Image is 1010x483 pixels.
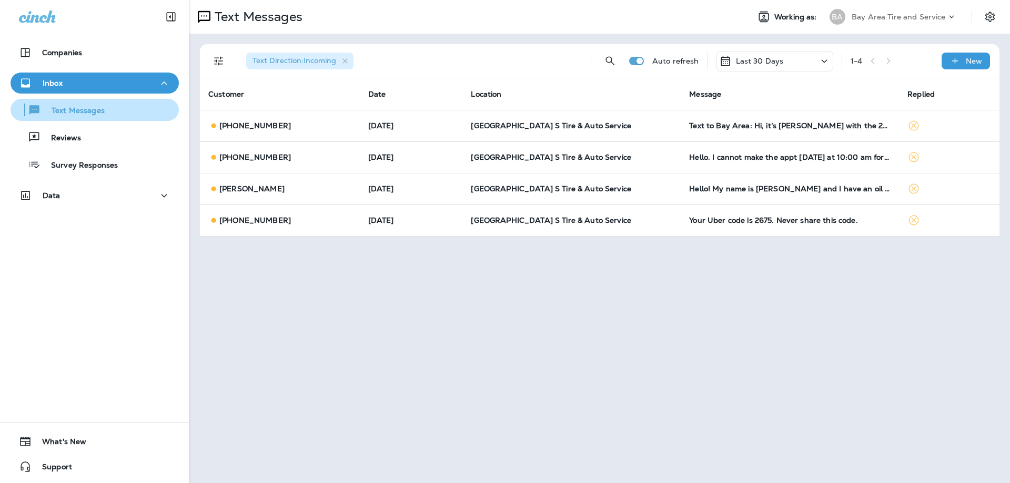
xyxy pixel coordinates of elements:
span: Text Direction : Incoming [252,56,336,65]
span: Location [471,89,501,99]
div: 1 - 4 [851,57,862,65]
p: Last 30 Days [736,57,784,65]
p: Sep 15, 2025 03:19 PM [368,153,454,161]
p: Survey Responses [41,161,118,171]
p: [PHONE_NUMBER] [219,153,291,161]
p: [PHONE_NUMBER] [219,216,291,224]
button: Filters [208,50,229,71]
div: Text Direction:Incoming [246,53,353,69]
p: Text Messages [41,106,105,116]
span: Replied [907,89,935,99]
span: Customer [208,89,244,99]
button: Reviews [11,126,179,148]
span: [GEOGRAPHIC_DATA] S Tire & Auto Service [471,152,631,162]
button: Inbox [11,73,179,94]
span: What's New [32,437,86,450]
p: Sep 16, 2025 07:54 AM [368,121,454,130]
div: BA [830,9,845,25]
p: [PHONE_NUMBER] [219,121,291,130]
div: Hello. I cannot make the appt tomorrow at 10:00 am for oil change. [689,153,891,161]
span: Date [368,89,386,99]
p: Sep 13, 2025 11:51 AM [368,216,454,224]
p: Reviews [41,133,81,143]
p: Companies [42,48,82,57]
button: Support [11,456,179,477]
div: Text to Bay Area: Hi, it’s Dan Landry with the 2019 Impreza, we’ve owned it since new. Never in a... [689,121,891,130]
p: Bay Area Tire and Service [852,13,946,21]
button: Survey Responses [11,153,179,176]
button: Search Messages [600,50,621,71]
p: [PERSON_NAME] [219,184,285,193]
p: Sep 14, 2025 08:21 PM [368,184,454,193]
span: Working as: [774,13,819,22]
div: Hello! My name is Magdalena and I have an oil change & all 4 tire replacement for my 2017 Honda A... [689,184,891,193]
button: What's New [11,431,179,452]
span: Support [32,463,72,475]
p: Text Messages [210,9,302,25]
p: Inbox [43,79,63,87]
span: [GEOGRAPHIC_DATA] S Tire & Auto Service [471,215,631,225]
button: Collapse Sidebar [156,6,186,27]
span: [GEOGRAPHIC_DATA] S Tire & Auto Service [471,121,631,130]
button: Text Messages [11,99,179,121]
p: Data [43,191,60,200]
span: [GEOGRAPHIC_DATA] S Tire & Auto Service [471,184,631,193]
p: New [966,57,982,65]
div: Your Uber code is 2675. Never share this code. [689,216,891,224]
button: Data [11,185,179,206]
button: Companies [11,42,179,63]
p: Auto refresh [652,57,699,65]
span: Message [689,89,721,99]
button: Settings [981,7,999,26]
